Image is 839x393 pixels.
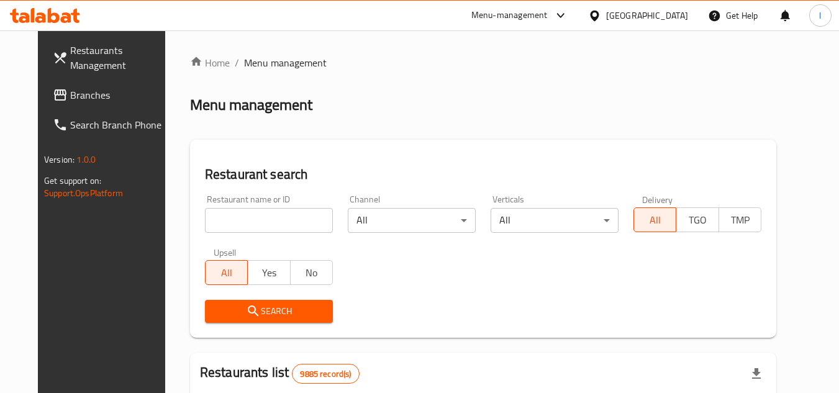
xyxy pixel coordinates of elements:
span: Version: [44,151,75,168]
button: All [205,260,248,285]
nav: breadcrumb [190,55,776,70]
span: Get support on: [44,173,101,189]
span: All [639,211,671,229]
span: l [819,9,821,22]
span: Search Branch Phone [70,117,168,132]
span: No [296,264,328,282]
div: All [348,208,476,233]
h2: Menu management [190,95,312,115]
span: 1.0.0 [76,151,96,168]
div: Total records count [292,364,359,384]
a: Restaurants Management [43,35,178,80]
button: TMP [719,207,761,232]
h2: Restaurant search [205,165,761,184]
label: Upsell [214,248,237,256]
span: Branches [70,88,168,102]
span: All [211,264,243,282]
button: Search [205,300,333,323]
label: Delivery [642,195,673,204]
button: Yes [247,260,290,285]
span: TGO [681,211,714,229]
li: / [235,55,239,70]
a: Search Branch Phone [43,110,178,140]
span: Menu management [244,55,327,70]
span: 9885 record(s) [293,368,358,380]
a: Branches [43,80,178,110]
button: No [290,260,333,285]
span: Restaurants Management [70,43,168,73]
span: Search [215,304,323,319]
div: Export file [741,359,771,389]
div: Menu-management [471,8,548,23]
span: Yes [253,264,285,282]
input: Search for restaurant name or ID.. [205,208,333,233]
div: All [491,208,619,233]
span: TMP [724,211,756,229]
button: All [633,207,676,232]
button: TGO [676,207,719,232]
a: Home [190,55,230,70]
a: Support.OpsPlatform [44,185,123,201]
h2: Restaurants list [200,363,360,384]
div: [GEOGRAPHIC_DATA] [606,9,688,22]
